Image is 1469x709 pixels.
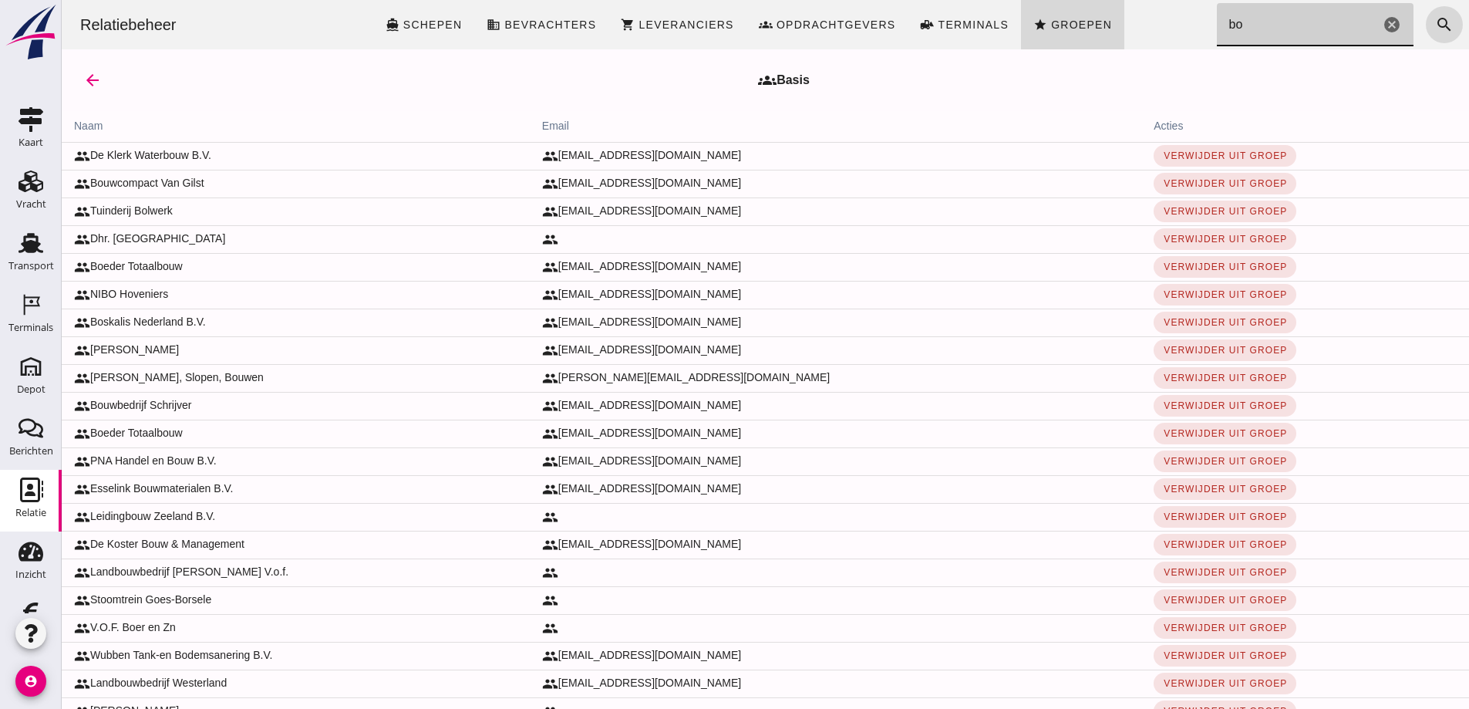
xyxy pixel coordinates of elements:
i: group [12,454,29,470]
div: Inzicht [15,569,46,579]
i: group [12,287,29,303]
i: group [480,176,497,192]
i: group [480,481,497,498]
i: group [12,537,29,553]
span: Verwijder uit groep [1101,373,1225,383]
i: group [12,231,29,248]
i: group [480,648,497,664]
i: arrow_back [22,71,40,89]
span: Verwijder uit groep [1101,400,1225,411]
span: Groepen [989,19,1050,31]
i: group [480,620,497,636]
span: Terminals [875,19,947,31]
i: group [480,231,497,248]
img: logo-small.a267ee39.svg [3,4,59,61]
i: shopping_cart [559,18,573,32]
i: Wis Zoeken... [1321,15,1339,34]
span: Schepen [341,19,401,31]
i: group [12,426,29,442]
i: group [480,259,497,275]
div: Terminals [8,322,53,333]
div: Vracht [16,199,46,209]
i: groups [696,71,715,89]
span: Verwijder uit groep [1101,650,1225,661]
i: group [480,204,497,220]
th: acties [1080,111,1407,142]
button: Verwijder uit groep [1092,256,1235,278]
button: Verwijder uit groep [1092,478,1235,500]
i: group [12,148,29,164]
div: Transport [8,261,54,271]
td: [EMAIL_ADDRESS][DOMAIN_NAME] [468,281,1080,309]
button: Verwijder uit groep [1092,367,1235,389]
td: [EMAIL_ADDRESS][DOMAIN_NAME] [468,392,1080,420]
i: group [12,593,29,609]
button: Verwijder uit groep [1092,673,1235,694]
button: Verwijder uit groep [1092,562,1235,583]
td: [EMAIL_ADDRESS][DOMAIN_NAME] [468,336,1080,364]
button: Verwijder uit groep [1092,312,1235,333]
i: group [480,148,497,164]
button: Verwijder uit groep [1092,395,1235,417]
i: group [12,676,29,692]
button: Verwijder uit groep [1092,534,1235,555]
button: Verwijder uit groep [1092,589,1235,611]
span: Verwijder uit groep [1101,289,1225,300]
i: search [1373,15,1392,34]
i: group [12,343,29,359]
i: group [480,565,497,581]
td: [EMAIL_ADDRESS][DOMAIN_NAME] [468,531,1080,559]
button: Verwijder uit groep [1092,506,1235,528]
td: [EMAIL_ADDRESS][DOMAIN_NAME] [468,170,1080,198]
i: group [12,481,29,498]
span: Verwijder uit groep [1101,539,1225,550]
i: group [12,398,29,414]
span: Verwijder uit groep [1101,678,1225,689]
span: Verwijder uit groep [1101,150,1225,161]
span: Verwijder uit groep [1101,262,1225,272]
span: Verwijder uit groep [1101,456,1225,467]
i: directions_boat [324,18,338,32]
i: group [12,259,29,275]
button: Verwijder uit groep [1092,339,1235,361]
span: Verwijder uit groep [1101,595,1225,606]
i: group [12,509,29,525]
i: group [480,593,497,609]
i: group [12,648,29,664]
div: Berichten [9,446,53,456]
button: Verwijder uit groep [1092,173,1235,194]
td: [EMAIL_ADDRESS][DOMAIN_NAME] [468,475,1080,503]
span: Verwijder uit groep [1101,623,1225,633]
button: Verwijder uit groep [1092,284,1235,306]
i: front_loader [858,18,872,32]
span: Verwijder uit groep [1101,428,1225,439]
button: Verwijder uit groep [1092,645,1235,667]
td: [PERSON_NAME][EMAIL_ADDRESS][DOMAIN_NAME] [468,364,1080,392]
i: groups [697,18,711,32]
span: Verwijder uit groep [1101,511,1225,522]
td: [EMAIL_ADDRESS][DOMAIN_NAME] [468,142,1080,170]
i: group [480,426,497,442]
button: Verwijder uit groep [1092,145,1235,167]
i: group [480,315,497,331]
button: Verwijder uit groep [1092,228,1235,250]
span: Verwijder uit groep [1101,484,1225,495]
i: group [12,204,29,220]
i: star [972,18,986,32]
span: Verwijder uit groep [1101,345,1225,356]
div: Relatiebeheer [6,14,127,35]
i: group [12,315,29,331]
button: Verwijder uit groep [1092,201,1235,222]
span: Opdrachtgevers [714,19,834,31]
span: Verwijder uit groep [1101,206,1225,217]
div: Basis [696,71,748,90]
button: Verwijder uit groep [1092,617,1235,639]
button: Verwijder uit groep [1092,451,1235,472]
i: group [480,509,497,525]
i: group [480,287,497,303]
i: group [12,620,29,636]
td: [EMAIL_ADDRESS][DOMAIN_NAME] [468,309,1080,336]
span: Verwijder uit groep [1101,317,1225,328]
i: group [480,343,497,359]
i: group [480,398,497,414]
